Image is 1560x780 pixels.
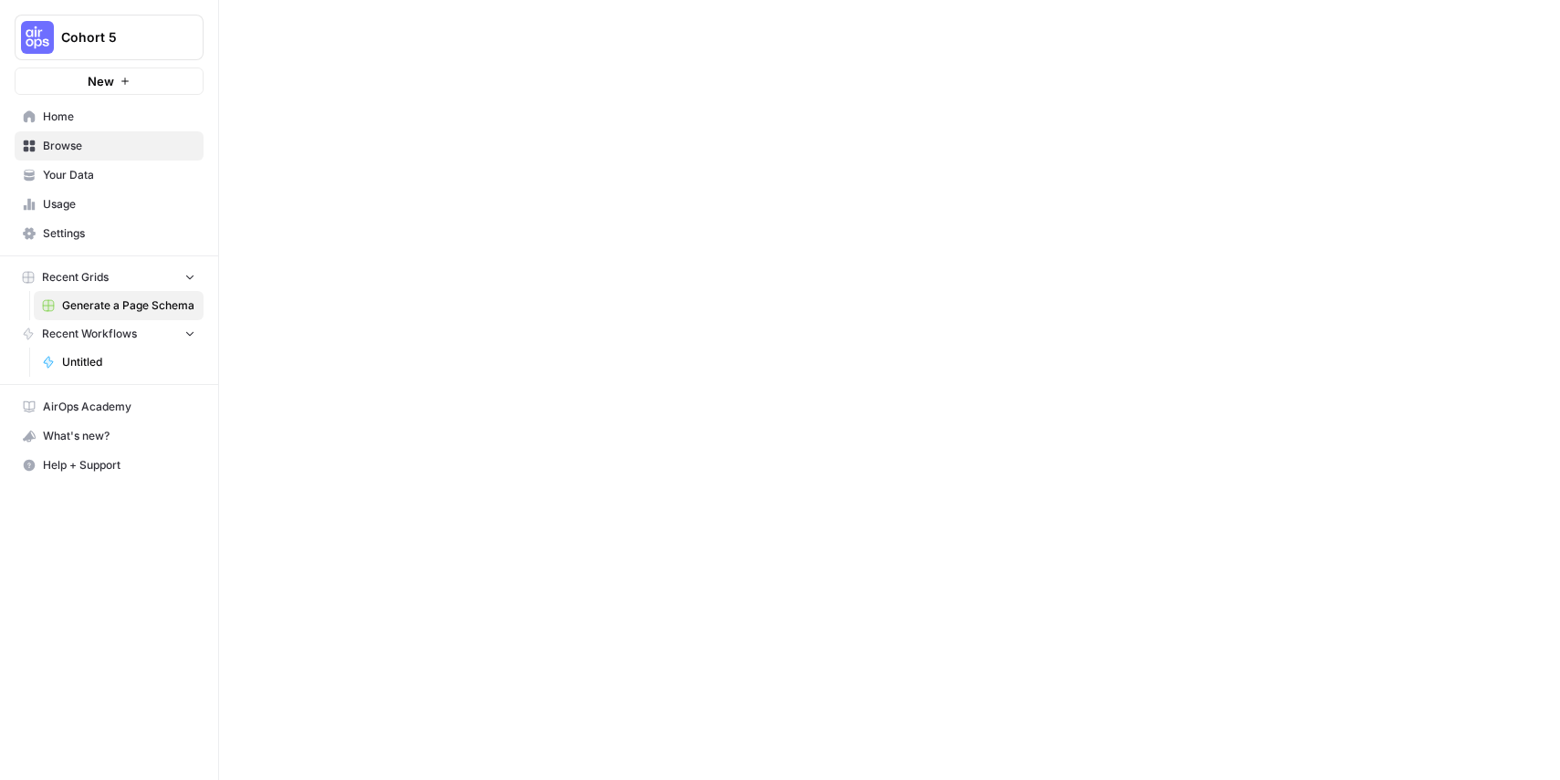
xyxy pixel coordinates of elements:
button: Recent Grids [15,264,204,291]
span: Settings [43,225,195,242]
a: Usage [15,190,204,219]
span: Your Data [43,167,195,183]
button: New [15,68,204,95]
span: Usage [43,196,195,213]
a: AirOps Academy [15,392,204,421]
a: Untitled [34,348,204,377]
button: What's new? [15,421,204,451]
span: AirOps Academy [43,399,195,415]
span: Untitled [62,354,195,370]
a: Generate a Page Schema [34,291,204,320]
span: New [88,72,114,90]
span: Browse [43,138,195,154]
a: Home [15,102,204,131]
button: Help + Support [15,451,204,480]
span: Recent Grids [42,269,109,286]
a: Your Data [15,161,204,190]
span: Home [43,109,195,125]
div: What's new? [16,422,203,450]
button: Workspace: Cohort 5 [15,15,204,60]
a: Browse [15,131,204,161]
span: Generate a Page Schema [62,297,195,314]
img: Cohort 5 Logo [21,21,54,54]
span: Help + Support [43,457,195,473]
span: Recent Workflows [42,326,137,342]
button: Recent Workflows [15,320,204,348]
a: Settings [15,219,204,248]
span: Cohort 5 [61,28,172,47]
